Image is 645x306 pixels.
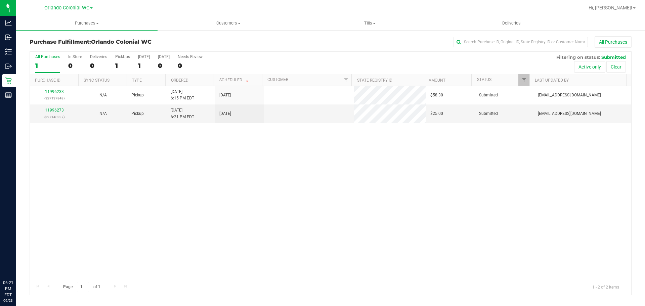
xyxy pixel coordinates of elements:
[587,282,625,292] span: 1 - 2 of 2 items
[131,92,144,98] span: Pickup
[5,19,12,26] inline-svg: Analytics
[429,78,445,83] a: Amount
[479,111,498,117] span: Submitted
[3,298,13,303] p: 09/23
[99,111,107,117] button: N/A
[115,54,130,59] div: PickUps
[68,62,82,70] div: 0
[57,282,106,292] span: Page of 1
[34,95,75,101] p: (327137848)
[219,78,250,82] a: Scheduled
[518,74,529,86] a: Filter
[219,111,231,117] span: [DATE]
[595,36,632,48] button: All Purchases
[34,114,75,120] p: (327140337)
[35,54,60,59] div: All Purchases
[589,5,632,10] span: Hi, [PERSON_NAME]!
[90,54,107,59] div: Deliveries
[77,282,89,292] input: 1
[441,16,582,30] a: Deliveries
[35,78,60,83] a: Purchase ID
[91,39,152,45] span: Orlando Colonial WC
[158,62,170,70] div: 0
[601,54,626,60] span: Submitted
[44,5,89,11] span: Orlando Colonial WC
[99,92,107,98] button: N/A
[556,54,600,60] span: Filtering on status:
[340,74,351,86] a: Filter
[20,251,28,259] iframe: Resource center unread badge
[357,78,392,83] a: State Registry ID
[158,16,299,30] a: Customers
[5,92,12,98] inline-svg: Reports
[138,62,150,70] div: 1
[84,78,110,83] a: Sync Status
[574,61,605,73] button: Active only
[158,54,170,59] div: [DATE]
[131,111,144,117] span: Pickup
[68,54,82,59] div: In Store
[5,63,12,70] inline-svg: Outbound
[454,37,588,47] input: Search Purchase ID, Original ID, State Registry ID or Customer Name...
[299,20,440,26] span: Tills
[158,20,299,26] span: Customers
[45,108,64,113] a: 11996273
[16,20,158,26] span: Purchases
[535,78,569,83] a: Last Updated By
[171,107,194,120] span: [DATE] 6:21 PM EDT
[171,78,188,83] a: Ordered
[477,77,491,82] a: Status
[299,16,440,30] a: Tills
[138,54,150,59] div: [DATE]
[35,62,60,70] div: 1
[5,48,12,55] inline-svg: Inventory
[115,62,130,70] div: 1
[606,61,626,73] button: Clear
[16,16,158,30] a: Purchases
[7,252,27,272] iframe: Resource center
[430,92,443,98] span: $58.30
[178,54,203,59] div: Needs Review
[219,92,231,98] span: [DATE]
[493,20,530,26] span: Deliveries
[30,39,230,45] h3: Purchase Fulfillment:
[171,89,194,101] span: [DATE] 6:15 PM EDT
[3,280,13,298] p: 06:21 PM EDT
[538,111,601,117] span: [EMAIL_ADDRESS][DOMAIN_NAME]
[132,78,142,83] a: Type
[99,111,107,116] span: Not Applicable
[479,92,498,98] span: Submitted
[90,62,107,70] div: 0
[178,62,203,70] div: 0
[538,92,601,98] span: [EMAIL_ADDRESS][DOMAIN_NAME]
[45,89,64,94] a: 11996233
[5,34,12,41] inline-svg: Inbound
[99,93,107,97] span: Not Applicable
[430,111,443,117] span: $25.00
[5,77,12,84] inline-svg: Retail
[267,77,288,82] a: Customer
